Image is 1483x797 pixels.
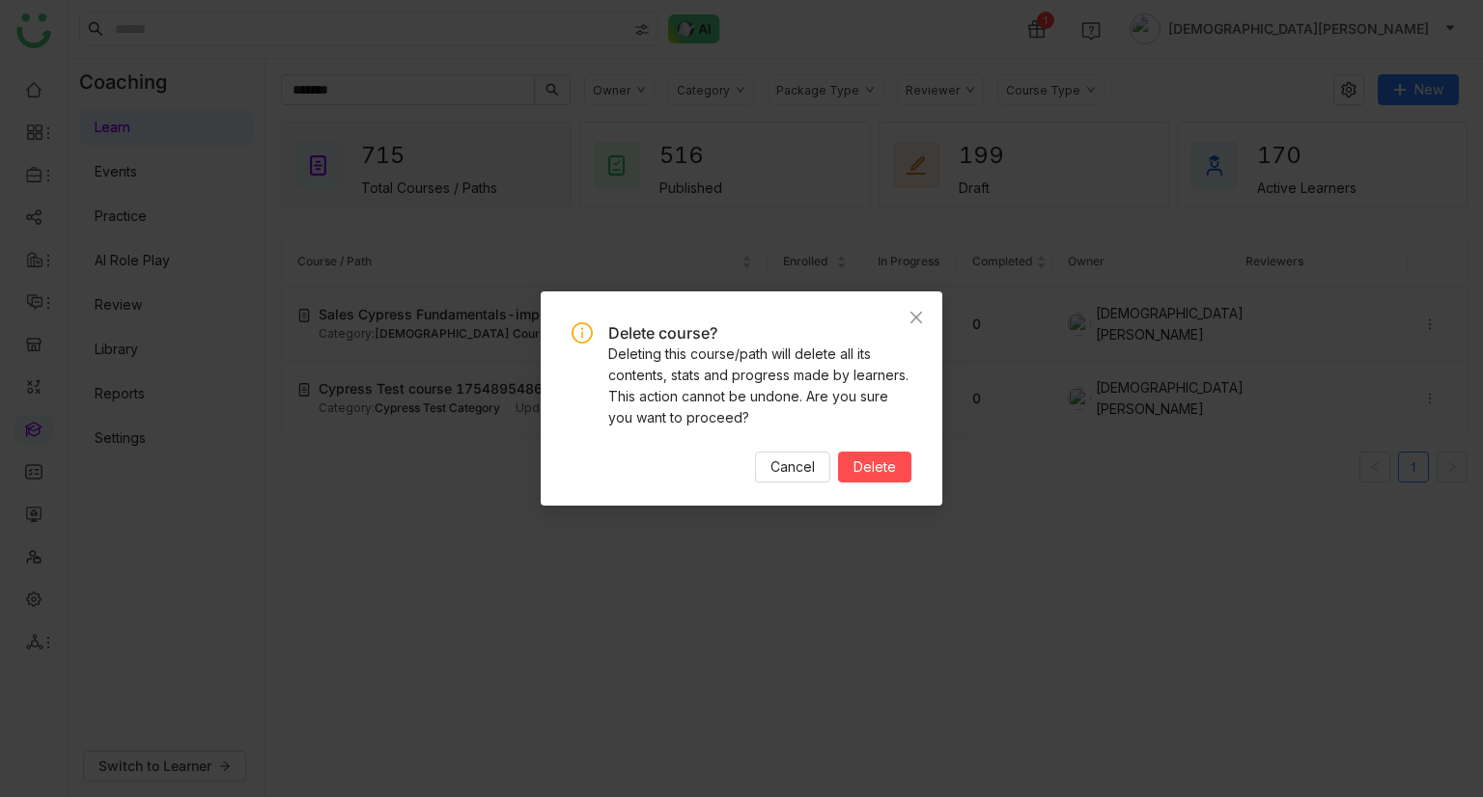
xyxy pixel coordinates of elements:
[608,344,911,428] div: Deleting this course/path will delete all its contents, stats and progress made by learners. This...
[755,452,830,482] button: Cancel
[770,456,815,478] span: Cancel
[853,456,896,478] span: Delete
[608,323,717,343] span: Delete course?
[890,291,942,344] button: Close
[838,452,911,482] button: Delete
